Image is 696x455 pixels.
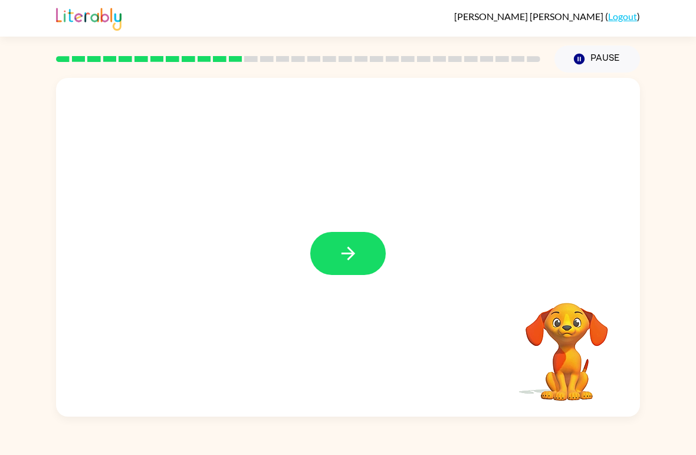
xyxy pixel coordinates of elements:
video: Your browser must support playing .mp4 files to use Literably. Please try using another browser. [508,284,626,402]
button: Pause [554,45,640,73]
a: Logout [608,11,637,22]
span: [PERSON_NAME] [PERSON_NAME] [454,11,605,22]
div: ( ) [454,11,640,22]
img: Literably [56,5,122,31]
